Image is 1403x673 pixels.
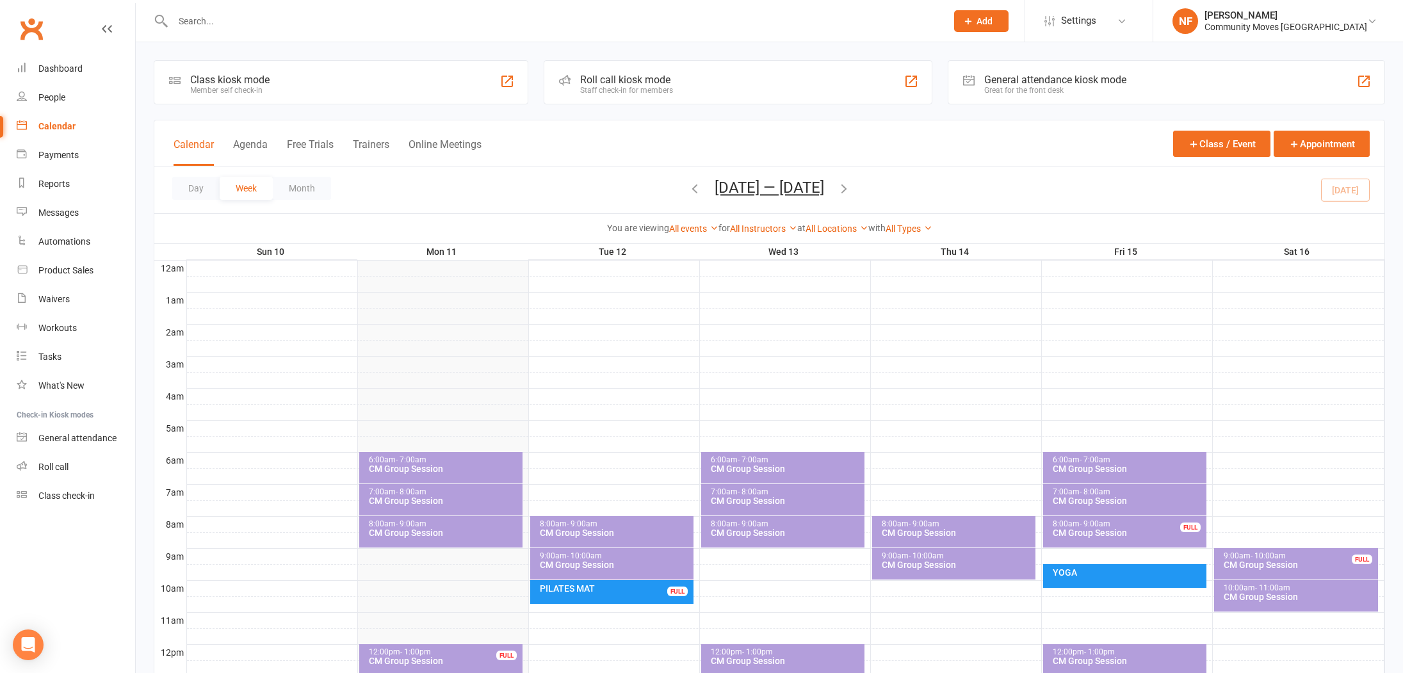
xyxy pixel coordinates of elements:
a: Tasks [17,343,135,371]
div: CM Group Session [368,656,520,665]
a: All Locations [806,223,868,234]
div: 8:00am [881,520,1033,528]
th: Tue 12 [528,244,699,260]
span: - 8:00am [738,487,768,496]
div: 8:00am [539,520,691,528]
div: FULL [667,587,688,596]
div: FULL [1180,523,1201,532]
div: NF [1172,8,1198,34]
a: All Instructors [730,223,797,234]
div: Payments [38,150,79,160]
button: Appointment [1274,131,1370,157]
a: Reports [17,170,135,199]
button: Online Meetings [409,138,482,166]
a: Dashboard [17,54,135,83]
a: People [17,83,135,112]
strong: You are viewing [607,223,669,233]
div: PILATES MAT [539,584,691,593]
div: General attendance [38,433,117,443]
span: - 11:00am [1255,583,1290,592]
th: 6am [154,452,186,468]
div: 10:00am [1223,584,1376,592]
div: 6:00am [1052,456,1204,464]
div: FULL [1352,555,1372,564]
div: YOGA [1052,568,1204,577]
div: CM Group Session [368,496,520,505]
div: Reports [38,179,70,189]
div: Staff check-in for members [580,86,673,95]
a: Clubworx [15,13,47,45]
th: 3am [154,356,186,372]
div: CM Group Session [881,528,1033,537]
div: 6:00am [710,456,862,464]
th: 12pm [154,644,186,660]
div: 9:00am [881,552,1033,560]
span: - 7:00am [396,455,426,464]
input: Search... [169,12,937,30]
th: 2am [154,324,186,340]
button: Day [172,177,220,200]
th: Sat 16 [1212,244,1384,260]
span: - 10:00am [909,551,944,560]
div: Automations [38,236,90,247]
a: What's New [17,371,135,400]
button: Month [273,177,331,200]
button: Class / Event [1173,131,1270,157]
div: CM Group Session [1052,464,1204,473]
th: 8am [154,516,186,532]
div: People [38,92,65,102]
button: Agenda [233,138,268,166]
div: Calendar [38,121,76,131]
th: Mon 11 [357,244,528,260]
div: Waivers [38,294,70,304]
th: 1am [154,292,186,308]
a: Calendar [17,112,135,141]
strong: at [797,223,806,233]
div: Tasks [38,352,61,362]
div: Roll call kiosk mode [580,74,673,86]
div: General attendance kiosk mode [984,74,1126,86]
div: CM Group Session [881,560,1033,569]
div: CM Group Session [710,528,862,537]
div: CM Group Session [1223,560,1376,569]
div: Class kiosk mode [190,74,270,86]
div: CM Group Session [710,464,862,473]
a: Class kiosk mode [17,482,135,510]
span: Settings [1061,6,1096,35]
th: 7am [154,484,186,500]
span: - 7:00am [1080,455,1110,464]
div: 12:00pm [1052,648,1204,656]
span: - 9:00am [396,519,426,528]
span: - 10:00am [567,551,602,560]
span: - 9:00am [1080,519,1110,528]
th: Thu 14 [870,244,1041,260]
div: 12:00pm [368,648,520,656]
div: CM Group Session [539,528,691,537]
a: Product Sales [17,256,135,285]
button: Week [220,177,273,200]
div: 8:00am [710,520,862,528]
div: 8:00am [368,520,520,528]
a: Waivers [17,285,135,314]
a: All events [669,223,718,234]
a: Messages [17,199,135,227]
div: 8:00am [1052,520,1204,528]
div: 9:00am [1223,552,1376,560]
a: Payments [17,141,135,170]
div: CM Group Session [710,496,862,505]
div: CM Group Session [1052,496,1204,505]
div: 7:00am [1052,488,1204,496]
button: Trainers [353,138,389,166]
div: [PERSON_NAME] [1204,10,1367,21]
span: - 1:00pm [1084,647,1115,656]
button: Calendar [174,138,214,166]
div: Member self check-in [190,86,270,95]
th: 5am [154,420,186,436]
div: What's New [38,380,85,391]
div: Messages [38,207,79,218]
span: - 9:00am [567,519,597,528]
th: 9am [154,548,186,564]
div: CM Group Session [710,656,862,665]
span: - 1:00pm [400,647,431,656]
div: CM Group Session [539,560,691,569]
